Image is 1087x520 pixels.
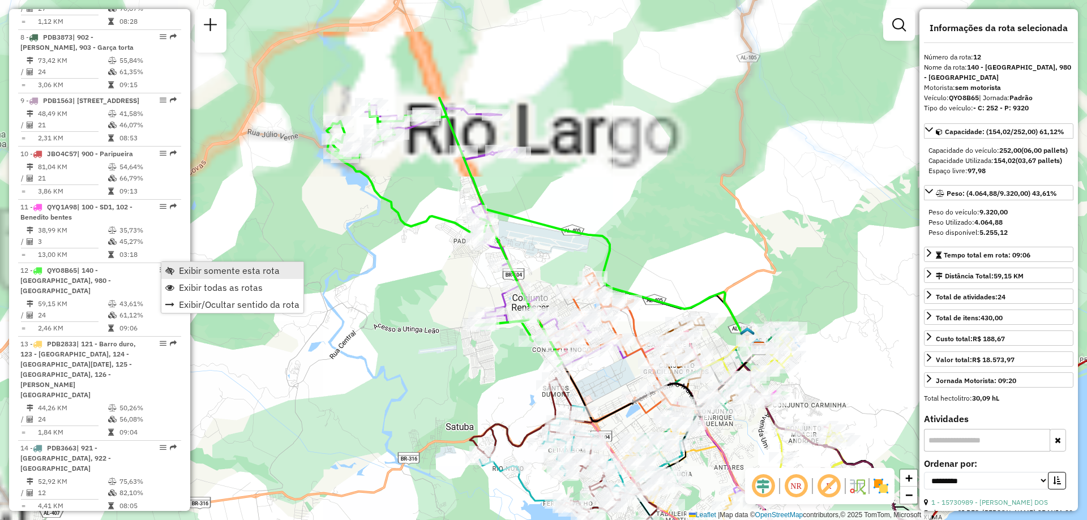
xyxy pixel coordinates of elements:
label: Ordenar por: [924,457,1073,470]
span: | [STREET_ADDRESS] [72,96,139,105]
a: Total de itens:430,00 [924,310,1073,325]
div: Veículo: [924,93,1073,103]
div: Custo total: [936,334,1005,344]
td: 50,26% [119,402,176,414]
td: 03:18 [119,249,176,260]
td: 81,04 KM [37,161,108,173]
td: = [20,427,26,438]
td: 24 [37,66,108,78]
a: Zoom out [900,487,917,504]
strong: R$ 188,67 [973,334,1005,343]
span: 13 - [20,339,136,399]
img: UDC zumpy [740,326,755,341]
em: Opções [160,97,166,104]
td: 35,73% [119,225,176,236]
span: 11 - [20,203,132,221]
td: / [20,66,26,78]
span: Peso do veículo: [928,208,1008,216]
strong: (06,00 pallets) [1021,146,1068,154]
span: 9 - [20,96,139,105]
a: Tempo total em rota: 09:06 [924,247,1073,262]
strong: 5.255,12 [979,228,1008,237]
span: Exibir rótulo [815,472,842,500]
span: Exibir somente esta rota [179,266,280,275]
span: Exibir todas as rotas [179,283,263,292]
span: 12 - [20,266,111,295]
div: Número da rota: [924,52,1073,62]
div: Espaço livre: [928,166,1069,176]
td: 13,00 KM [37,249,108,260]
i: % de utilização do peso [108,164,117,170]
span: | 121 - Barro duro, 123 - [GEOGRAPHIC_DATA], 124 - [GEOGRAPHIC_DATA][DATE], 125 - [GEOGRAPHIC_DAT... [20,339,136,399]
td: 4,41 KM [37,500,108,512]
div: Motorista: [924,83,1073,93]
td: 3,86 KM [37,186,108,197]
strong: 12 [973,53,981,61]
div: Capacidade Utilizada: [928,156,1069,166]
span: QYQ1A98 [47,203,77,211]
a: Exibir filtros [888,14,910,36]
td: 1,84 KM [37,427,108,438]
td: 09:13 [119,186,176,197]
strong: 30,09 hL [972,394,999,402]
span: PDB1563 [43,96,72,105]
div: Total de itens: [936,313,1003,323]
strong: (03,67 pallets) [1016,156,1062,165]
div: Peso: (4.064,88/9.320,00) 43,61% [924,203,1073,242]
a: 1 - 15730989 - [PERSON_NAME] DOS [931,498,1048,506]
td: 3 [37,236,108,247]
em: Opções [160,340,166,347]
div: Endereço: CJ RES. [PERSON_NAME] GRANJA 20 [924,508,1073,518]
td: 45,27% [119,236,176,247]
a: Valor total:R$ 18.573,97 [924,351,1073,367]
div: Valor total: [936,355,1015,365]
strong: 9.320,00 [979,208,1008,216]
a: Nova sessão e pesquisa [199,14,222,39]
i: Tempo total em rota [108,429,114,436]
td: 3,06 KM [37,79,108,91]
i: % de utilização da cubagem [108,122,117,128]
em: Opções [160,444,166,451]
td: 55,84% [119,55,176,66]
img: FAD CDD Maceio [750,338,764,353]
strong: 154,02 [994,156,1016,165]
strong: 97,98 [968,166,986,175]
i: Distância Total [27,110,33,117]
td: 08:28 [119,16,176,27]
i: % de utilização do peso [108,300,117,307]
td: = [20,79,26,91]
span: 10 - [20,149,133,158]
td: 24 [37,310,108,321]
i: % de utilização do peso [108,110,117,117]
div: Capacidade do veículo: [928,145,1069,156]
i: Distância Total [27,164,33,170]
td: 2,46 KM [37,323,108,334]
a: Peso: (4.064,88/9.320,00) 43,61% [924,185,1073,200]
a: Capacidade: (154,02/252,00) 61,12% [924,123,1073,139]
i: Total de Atividades [27,122,33,128]
img: Exibir/Ocultar setores [872,477,890,495]
i: Tempo total em rota [108,18,114,25]
td: 08:05 [119,500,176,512]
span: 59,15 KM [994,272,1024,280]
i: Tempo total em rota [108,188,114,195]
td: 38,99 KM [37,225,108,236]
span: QYO8B65 [47,266,77,274]
td: 75,63% [119,476,176,487]
span: 14 - [20,444,111,472]
strong: 4.064,88 [974,218,1003,226]
span: | 900 - Paripueira [77,149,133,158]
i: % de utilização do peso [108,405,117,411]
a: Total de atividades:24 [924,289,1073,304]
li: Exibir/Ocultar sentido da rota [161,296,303,313]
span: PDB3873 [43,33,72,41]
td: = [20,323,26,334]
span: | 140 - [GEOGRAPHIC_DATA], 980 - [GEOGRAPHIC_DATA] [20,266,111,295]
strong: QYO8B65 [949,93,979,102]
i: Total de Atividades [27,489,33,496]
span: 8 - [20,33,134,51]
td: / [20,310,26,321]
li: Exibir somente esta rota [161,262,303,279]
i: Distância Total [27,57,33,64]
a: Jornada Motorista: 09:20 [924,372,1073,388]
